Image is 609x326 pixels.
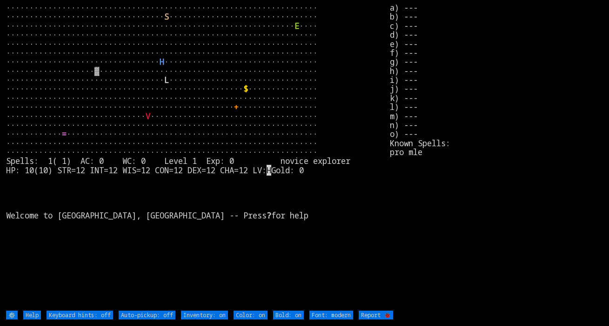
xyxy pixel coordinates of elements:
font: V [146,111,150,122]
input: Bold: on [273,311,304,319]
stats: a) --- b) --- c) --- d) --- e) --- f) --- g) --- h) --- i) --- j) --- k) --- l) --- m) --- n) ---... [390,3,603,310]
input: Inventory: on [181,311,228,319]
font: $ [243,83,248,94]
font: H [160,56,164,67]
input: ⚙️ [6,311,18,319]
mark: H [267,165,271,176]
larn: ··································································· ·····························... [6,3,390,310]
input: Report 🐞 [359,311,393,319]
input: Font: modern [309,311,353,319]
font: L [164,75,169,85]
font: + [234,102,239,112]
font: S [164,11,169,22]
input: Color: on [234,311,268,319]
input: Auto-pickup: off [119,311,175,319]
input: Keyboard hints: off [47,311,113,319]
input: Help [23,311,41,319]
b: ? [267,210,271,221]
font: E [294,20,299,31]
font: = [62,129,67,139]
